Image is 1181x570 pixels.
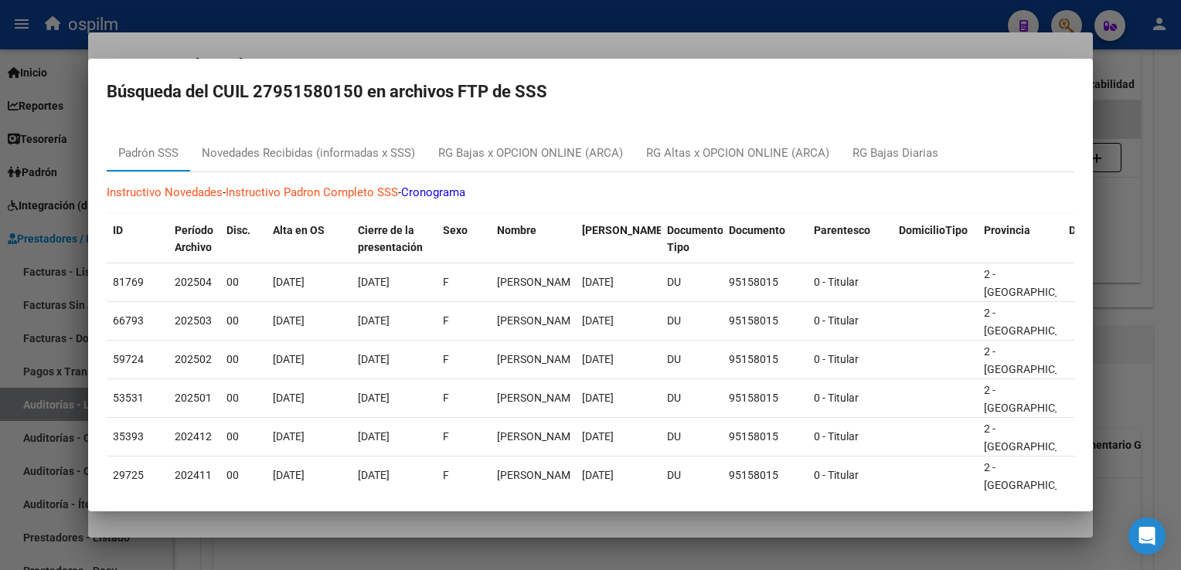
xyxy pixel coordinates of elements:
datatable-header-cell: Alta en OS [267,214,352,265]
span: 202412 [175,430,212,443]
span: F [443,430,449,443]
datatable-header-cell: Período Archivo [168,214,220,265]
span: 2 - [GEOGRAPHIC_DATA] [984,422,1088,453]
div: Padrón SSS [118,144,179,162]
span: 202502 [175,353,212,365]
span: F [443,469,449,481]
datatable-header-cell: Departamento [1063,214,1148,265]
div: 00 [226,351,260,368]
span: [DATE] [358,430,390,443]
span: [DATE] [582,469,614,481]
div: 00 [226,428,260,446]
span: [DATE] [358,276,390,288]
span: 35393 [113,430,144,443]
datatable-header-cell: Sexo [437,214,491,265]
span: 0 - Titular [814,469,859,481]
div: DU [667,351,716,368]
span: [PERSON_NAME]. [582,224,669,236]
div: 95158015 [729,428,802,446]
span: Período Archivo [175,224,213,254]
span: 53531 [113,392,144,404]
div: 95158015 [729,273,802,291]
span: [DATE] [273,430,305,443]
span: Disc. [226,224,250,236]
span: F [443,276,449,288]
span: Alta en OS [273,224,325,236]
datatable-header-cell: DomicilioTipo [893,214,978,265]
span: 202411 [175,469,212,481]
div: Open Intercom Messenger [1128,517,1166,555]
span: 81769 [113,276,144,288]
datatable-header-cell: Nombre [491,214,576,265]
span: 2 - [GEOGRAPHIC_DATA] [984,268,1088,298]
span: ID [113,224,123,236]
div: 00 [226,467,260,484]
a: Instructivo Padron Completo SSS [226,185,398,199]
span: 0 - Titular [814,276,859,288]
a: Cronograma [401,185,465,199]
span: BARRIOS REYES DOMINGA KARINA [497,392,580,404]
span: BARRIOS REYES DOMINGA KARINA [497,276,580,288]
span: Documento [729,224,785,236]
div: DU [667,428,716,446]
span: [DATE] [582,392,614,404]
span: Provincia [984,224,1030,236]
span: Departamento [1069,224,1140,236]
span: Documento Tipo [667,224,723,254]
span: 2 - [GEOGRAPHIC_DATA] [984,307,1088,337]
span: [DATE] [582,353,614,365]
span: 0 - Titular [814,353,859,365]
span: 202503 [175,314,212,327]
span: Nombre [497,224,536,236]
div: RG Bajas Diarias [853,144,938,162]
span: Parentesco [814,224,870,236]
datatable-header-cell: Documento Tipo [661,214,723,265]
span: BARRIOS REYES DOMINGA KARINA [497,353,580,365]
span: 0 - Titular [814,430,859,443]
span: BARRIOS REYES DOMINGA KARINA [497,430,580,443]
div: RG Bajas x OPCION ONLINE (ARCA) [438,144,623,162]
span: [DATE] [358,392,390,404]
div: 95158015 [729,389,802,407]
div: DU [667,312,716,330]
span: 0 - Titular [814,392,859,404]
span: F [443,353,449,365]
div: 00 [226,273,260,291]
span: [DATE] [582,314,614,327]
span: 66793 [113,314,144,327]
div: 00 [226,389,260,407]
div: 95158015 [729,467,802,484]
datatable-header-cell: Parentesco [808,214,893,265]
div: RG Altas x OPCION ONLINE (ARCA) [646,144,829,162]
div: 95158015 [729,351,802,368]
a: Instructivo Novedades [107,185,223,199]
datatable-header-cell: Provincia [978,214,1063,265]
span: [DATE] [358,353,390,365]
span: 2 - [GEOGRAPHIC_DATA] [984,384,1088,414]
span: 202504 [175,276,212,288]
div: DU [667,389,716,407]
div: 00 [226,312,260,330]
h2: Búsqueda del CUIL 27951580150 en archivos FTP de SSS [107,77,1074,107]
span: 2 - [GEOGRAPHIC_DATA] [984,345,1088,375]
span: BARRIOS REYES DOMINGA KARINA [497,469,580,481]
datatable-header-cell: Cierre de la presentación [352,214,437,265]
datatable-header-cell: Disc. [220,214,267,265]
span: F [443,314,449,327]
span: 202501 [175,392,212,404]
span: Cierre de la presentación [358,224,423,254]
span: [DATE] [582,276,614,288]
span: [DATE] [273,276,305,288]
div: DU [667,273,716,291]
span: 2 - [GEOGRAPHIC_DATA] [984,461,1088,491]
p: - - [107,184,1074,202]
datatable-header-cell: Documento [723,214,808,265]
span: 0 - Titular [814,314,859,327]
div: 95158015 [729,312,802,330]
span: [DATE] [582,430,614,443]
span: BARRIOS REYES DOMINGA KARINA [497,314,580,327]
span: [DATE] [273,353,305,365]
span: [DATE] [273,469,305,481]
span: F [443,392,449,404]
datatable-header-cell: ID [107,214,168,265]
